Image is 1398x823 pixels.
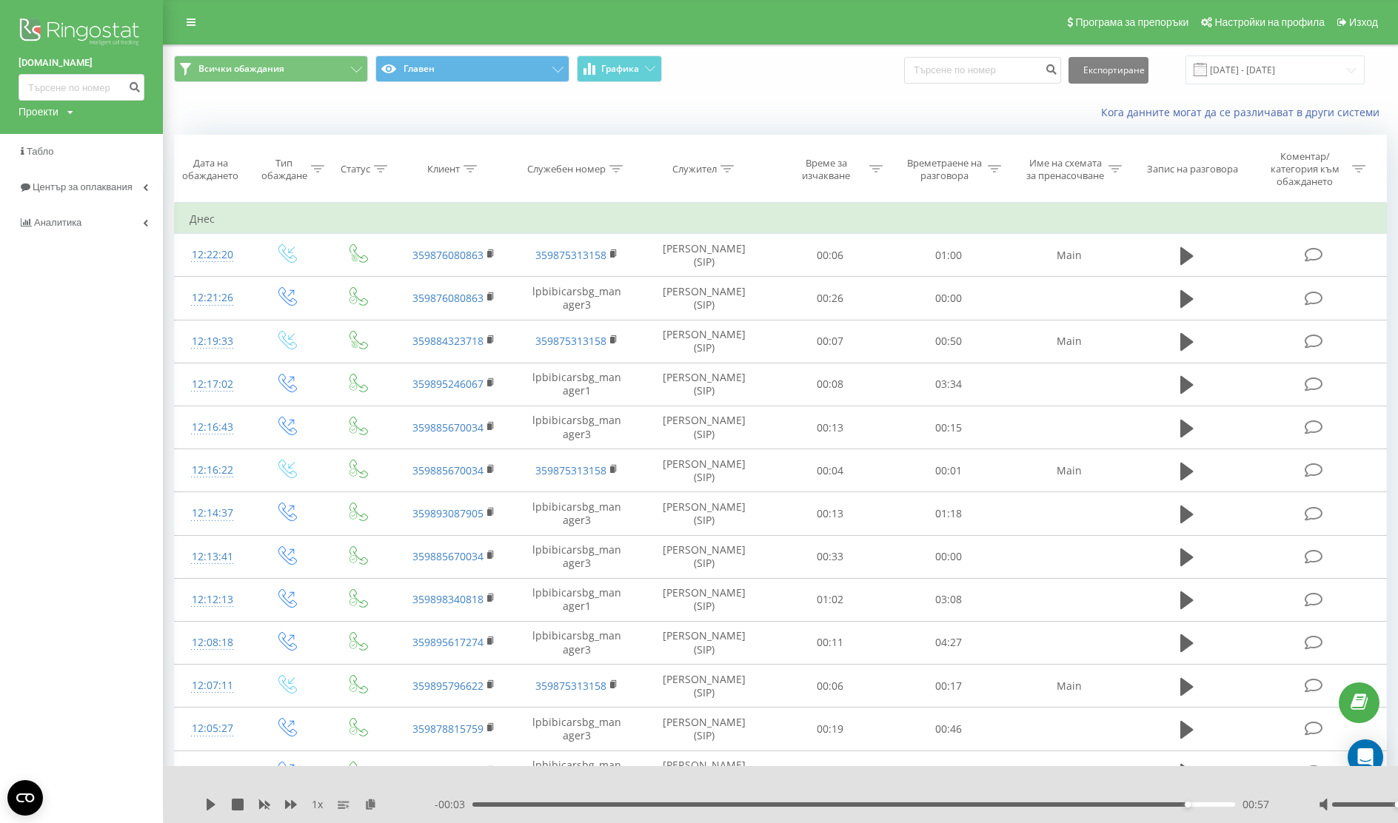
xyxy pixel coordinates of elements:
[435,797,472,812] span: - 00:03
[1026,157,1105,182] div: Име на схемата за пренасочване
[1008,449,1131,492] td: Main
[515,621,638,664] td: lpbibicarsbg_manager3
[527,163,606,175] div: Служебен номер
[515,277,638,320] td: lpbibicarsbg_manager3
[190,585,235,614] div: 12:12:13
[771,708,889,750] td: 00:19
[312,797,323,812] span: 1 x
[786,157,866,182] div: Време за изчакване
[535,334,606,348] a: 359875313158
[771,750,889,793] td: 00:37
[19,104,58,119] div: Проекти
[1214,16,1325,28] span: Настройки на профила
[19,56,144,70] a: [DOMAIN_NAME]
[577,56,662,82] button: Графика
[190,370,235,399] div: 12:17:02
[412,463,484,477] a: 359885670034
[535,463,606,477] a: 359875313158
[771,449,889,492] td: 00:04
[412,420,484,434] a: 359885670034
[889,621,1008,664] td: 04:27
[905,157,984,182] div: Времетраене на разговора
[1101,105,1387,119] a: Кога данните могат да се различават в други системи
[190,327,235,356] div: 12:19:33
[638,578,771,621] td: [PERSON_NAME] (SIP)
[190,542,235,571] div: 12:13:41
[771,234,889,277] td: 00:06
[1008,234,1131,277] td: Main
[638,449,771,492] td: [PERSON_NAME] (SIP)
[1008,320,1131,363] td: Main
[889,708,1008,750] td: 00:46
[1147,163,1238,175] div: Запис на разговора
[190,758,235,787] div: 12:04:27
[771,621,889,664] td: 00:11
[889,406,1008,449] td: 00:15
[771,535,889,578] td: 00:33
[515,750,638,793] td: lpbibicarsbg_manager3
[375,56,569,82] button: Главен
[174,56,368,82] button: Всички обаждания
[638,708,771,750] td: [PERSON_NAME] (SIP)
[515,535,638,578] td: lpbibicarsbg_manager3
[638,535,771,578] td: [PERSON_NAME] (SIP)
[412,722,484,736] a: 359878815759
[341,163,370,175] div: Статус
[771,320,889,363] td: 00:07
[515,492,638,535] td: lpbibicarsbg_manager3
[515,406,638,449] td: lpbibicarsbg_manager3
[771,492,889,535] td: 00:13
[889,578,1008,621] td: 03:08
[27,146,53,157] span: Табло
[889,449,1008,492] td: 00:01
[33,181,133,192] span: Център за оплаквания
[638,492,771,535] td: [PERSON_NAME] (SIP)
[515,363,638,406] td: lpbibicarsbg_manager1
[638,750,771,793] td: [PERSON_NAME] (SIP)
[638,277,771,320] td: [PERSON_NAME] (SIP)
[638,665,771,708] td: [PERSON_NAME] (SIP)
[19,74,144,101] input: Търсене по номер
[1185,802,1191,807] div: Accessibility label
[34,217,81,228] span: Аналитика
[412,765,484,779] a: 359889692865
[412,549,484,563] a: 359885670034
[175,157,247,182] div: Дата на обаждането
[412,248,484,262] a: 359876080863
[412,592,484,606] a: 359898340818
[1008,665,1131,708] td: Main
[190,671,235,700] div: 12:07:11
[412,334,484,348] a: 359884323718
[412,679,484,693] a: 359895796622
[190,283,235,312] div: 12:21:26
[19,15,144,52] img: Ringostat logo
[889,750,1008,793] td: 00:00
[412,291,484,305] a: 359876080863
[190,499,235,528] div: 12:14:37
[412,377,484,391] a: 359895246067
[515,578,638,621] td: lpbibicarsbg_manager1
[190,714,235,743] div: 12:05:27
[427,163,460,175] div: Клиент
[771,578,889,621] td: 01:02
[515,708,638,750] td: lpbibicarsbg_manager3
[1243,797,1269,812] span: 00:57
[638,406,771,449] td: [PERSON_NAME] (SIP)
[1262,150,1348,188] div: Коментар/категория към обаждането
[889,277,1008,320] td: 00:00
[889,320,1008,363] td: 00:50
[638,234,771,277] td: [PERSON_NAME] (SIP)
[190,413,235,442] div: 12:16:43
[672,163,717,175] div: Служител
[190,456,235,485] div: 12:16:22
[889,535,1008,578] td: 00:00
[638,621,771,664] td: [PERSON_NAME] (SIP)
[1068,57,1148,84] button: Експортиране
[1349,16,1378,28] span: Изход
[1075,16,1188,28] span: Програма за препоръки
[638,363,771,406] td: [PERSON_NAME] (SIP)
[7,780,43,816] button: Open CMP widget
[412,506,484,520] a: 359893087905
[1348,739,1383,775] div: Open Intercom Messenger
[175,204,1387,234] td: Днес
